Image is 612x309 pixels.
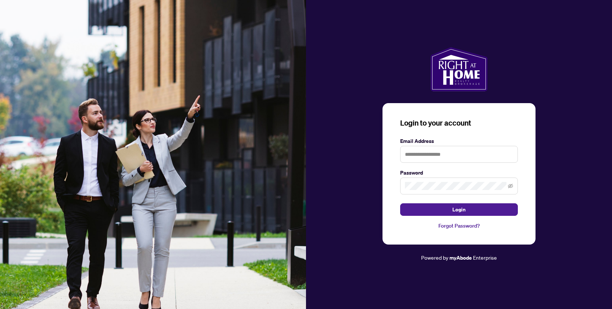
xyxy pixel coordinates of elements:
label: Email Address [400,137,518,145]
h3: Login to your account [400,118,518,128]
button: Login [400,203,518,216]
label: Password [400,169,518,177]
span: Enterprise [473,254,497,261]
span: Login [452,204,466,215]
img: ma-logo [430,47,487,91]
span: Powered by [421,254,448,261]
a: Forgot Password? [400,222,518,230]
a: myAbode [449,254,472,262]
span: eye-invisible [508,183,513,189]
